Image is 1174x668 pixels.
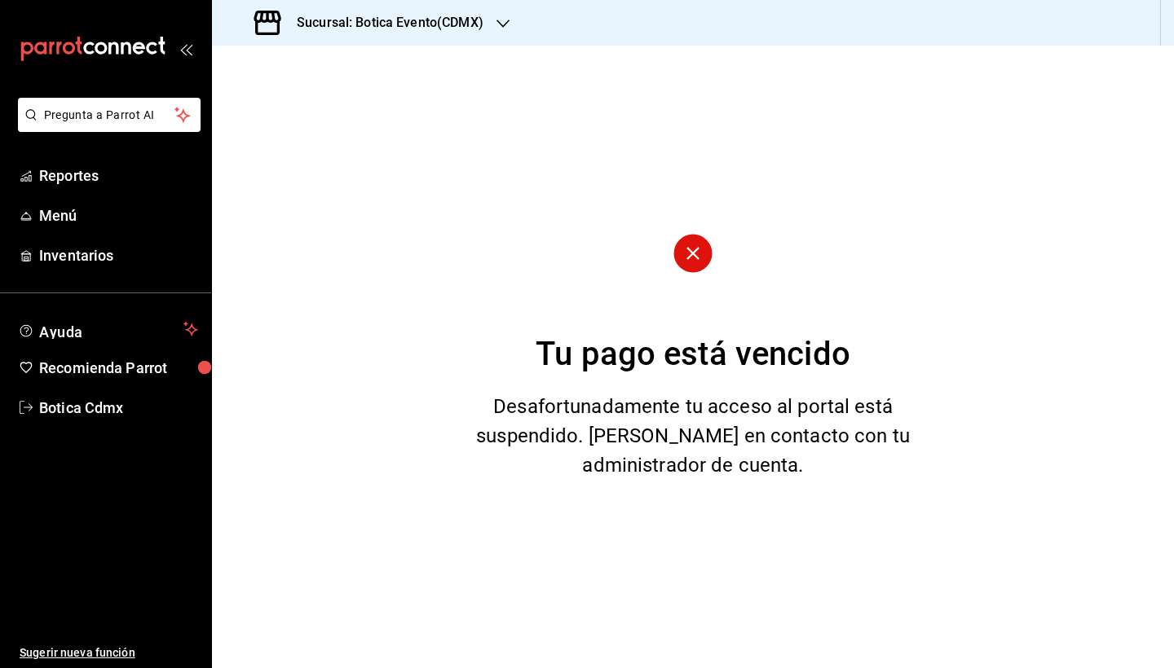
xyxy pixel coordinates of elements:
span: Pregunta a Parrot AI [44,107,175,124]
span: Reportes [39,165,198,187]
button: Pregunta a Parrot AI [18,98,201,132]
span: Recomienda Parrot [39,357,198,379]
a: Pregunta a Parrot AI [11,118,201,135]
div: Desafortunadamente tu acceso al portal está suspendido. [PERSON_NAME] en contacto con tu administ... [472,392,915,480]
h3: Sucursal: Botica Evento(CDMX) [284,13,483,33]
span: Inventarios [39,244,198,266]
span: Sugerir nueva función [20,644,198,661]
span: Ayuda [39,319,177,339]
div: Tu pago está vencido [536,330,850,379]
span: Botica Cdmx [39,397,198,419]
span: Menú [39,204,198,226]
button: open_drawer_menu [179,42,192,55]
